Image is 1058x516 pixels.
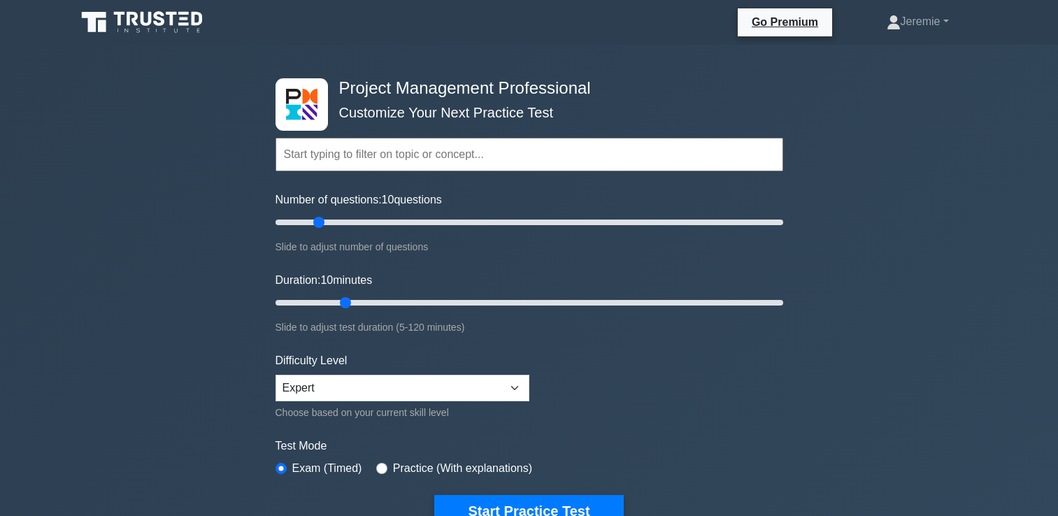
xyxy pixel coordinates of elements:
label: Practice (With explanations) [393,460,532,477]
label: Exam (Timed) [292,460,362,477]
span: 10 [382,194,394,206]
h4: Project Management Professional [334,78,715,99]
a: Go Premium [743,13,827,31]
label: Difficulty Level [276,352,348,369]
div: Slide to adjust test duration (5-120 minutes) [276,319,783,336]
span: 10 [320,274,333,286]
a: Jeremie [853,8,982,36]
label: Test Mode [276,438,783,454]
div: Choose based on your current skill level [276,404,529,421]
label: Number of questions: questions [276,192,442,208]
label: Duration: minutes [276,272,373,289]
input: Start typing to filter on topic or concept... [276,138,783,171]
div: Slide to adjust number of questions [276,238,783,255]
